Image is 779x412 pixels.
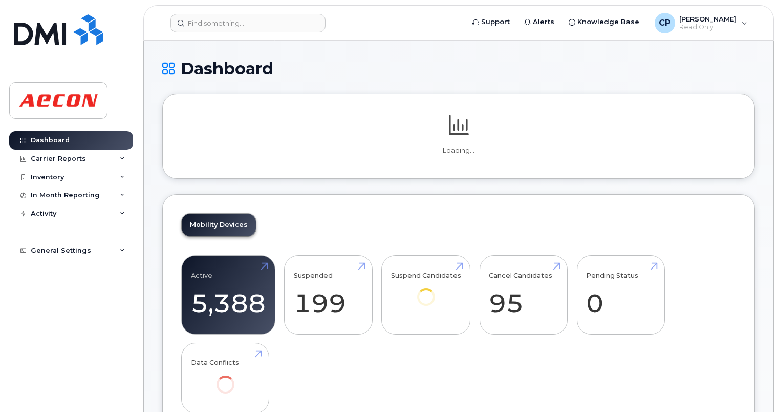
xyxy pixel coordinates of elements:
a: Active 5,388 [191,261,266,329]
a: Cancel Candidates 95 [489,261,558,329]
a: Suspend Candidates [391,261,461,320]
p: Loading... [181,146,736,155]
a: Suspended 199 [294,261,363,329]
a: Pending Status 0 [586,261,655,329]
h1: Dashboard [162,59,755,77]
a: Mobility Devices [182,214,256,236]
a: Data Conflicts [191,348,260,407]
